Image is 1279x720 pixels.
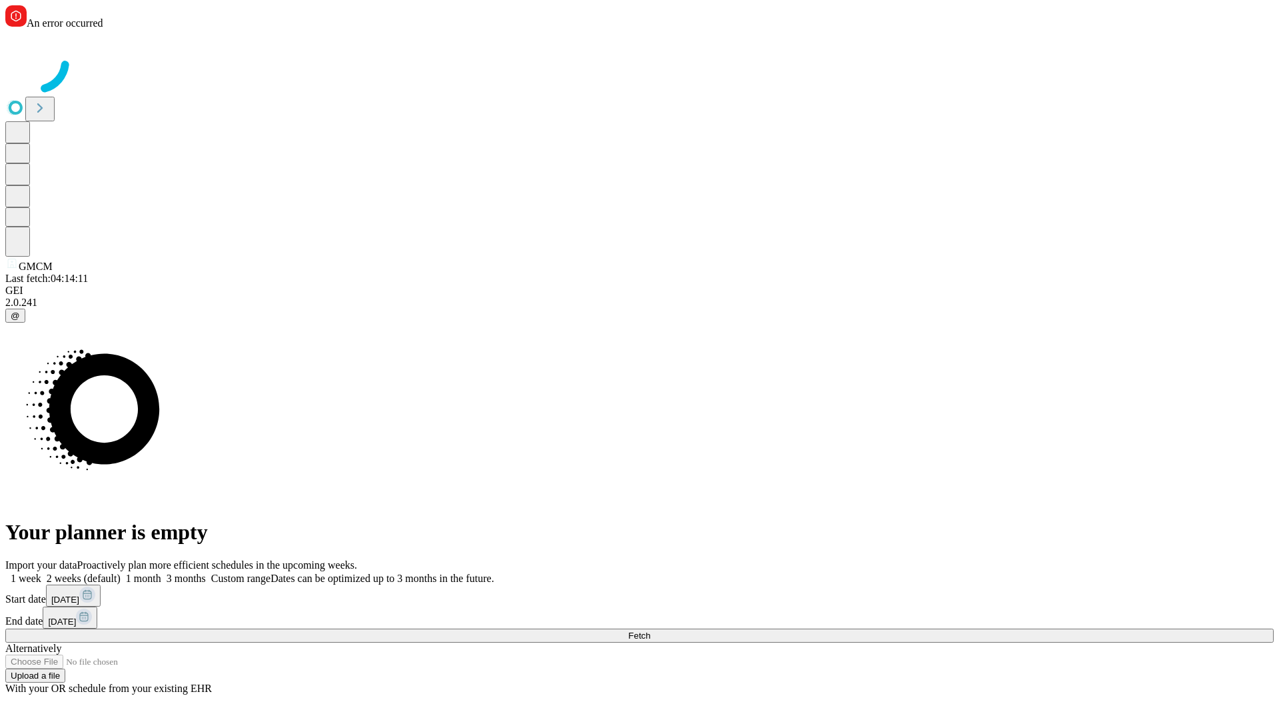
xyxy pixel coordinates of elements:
[5,585,1274,607] div: Start date
[48,617,76,627] span: [DATE]
[11,311,20,321] span: @
[27,17,103,29] span: An error occurred
[5,309,25,323] button: @
[19,261,53,272] span: GMCM
[47,573,121,584] span: 2 weeks (default)
[211,573,270,584] span: Custom range
[126,573,161,584] span: 1 month
[51,595,79,605] span: [DATE]
[5,285,1274,297] div: GEI
[5,559,77,571] span: Import your data
[167,573,206,584] span: 3 months
[46,585,101,607] button: [DATE]
[5,273,88,284] span: Last fetch: 04:14:11
[5,297,1274,309] div: 2.0.241
[43,607,97,629] button: [DATE]
[270,573,494,584] span: Dates can be optimized up to 3 months in the future.
[628,631,650,641] span: Fetch
[5,683,212,694] span: With your OR schedule from your existing EHR
[5,669,65,683] button: Upload a file
[77,559,357,571] span: Proactively plan more efficient schedules in the upcoming weeks.
[5,520,1274,545] h1: Your planner is empty
[5,629,1274,643] button: Fetch
[11,573,41,584] span: 1 week
[5,607,1274,629] div: End date
[5,643,61,654] span: Alternatively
